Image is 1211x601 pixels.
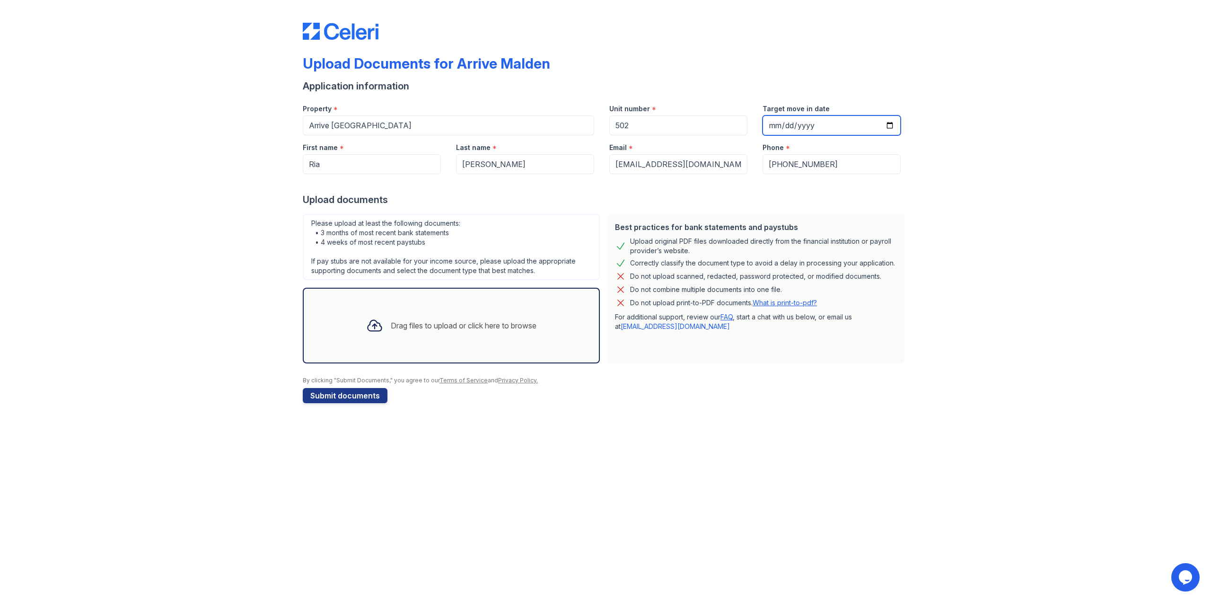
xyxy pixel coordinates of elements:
[615,312,897,331] p: For additional support, review our , start a chat with us below, or email us at
[303,214,600,280] div: Please upload at least the following documents: • 3 months of most recent bank statements • 4 wee...
[303,80,908,93] div: Application information
[391,320,536,331] div: Drag files to upload or click here to browse
[763,143,784,152] label: Phone
[303,388,387,403] button: Submit documents
[630,237,897,256] div: Upload original PDF files downloaded directly from the financial institution or payroll provider’...
[720,313,733,321] a: FAQ
[303,377,908,384] div: By clicking "Submit Documents," you agree to our and
[753,299,817,307] a: What is print-to-pdf?
[456,143,491,152] label: Last name
[630,257,895,269] div: Correctly classify the document type to avoid a delay in processing your application.
[303,104,332,114] label: Property
[630,298,817,308] p: Do not upload print-to-PDF documents.
[763,104,830,114] label: Target move in date
[615,221,897,233] div: Best practices for bank statements and paystubs
[498,377,538,384] a: Privacy Policy.
[630,284,782,295] div: Do not combine multiple documents into one file.
[621,322,730,330] a: [EMAIL_ADDRESS][DOMAIN_NAME]
[303,23,378,40] img: CE_Logo_Blue-a8612792a0a2168367f1c8372b55b34899dd931a85d93a1a3d3e32e68fde9ad4.png
[630,271,881,282] div: Do not upload scanned, redacted, password protected, or modified documents.
[303,143,338,152] label: First name
[609,143,627,152] label: Email
[439,377,488,384] a: Terms of Service
[303,193,908,206] div: Upload documents
[609,104,650,114] label: Unit number
[303,55,550,72] div: Upload Documents for Arrive Malden
[1171,563,1202,592] iframe: chat widget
